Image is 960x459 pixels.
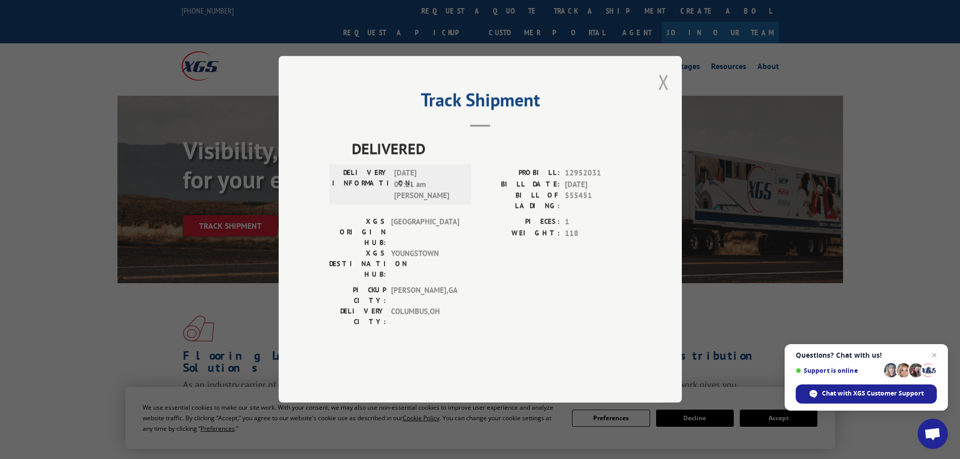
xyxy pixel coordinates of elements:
[394,168,462,202] span: [DATE] 09:11 am [PERSON_NAME]
[391,285,459,306] span: [PERSON_NAME] , GA
[796,351,937,359] span: Questions? Chat with us!
[480,228,560,239] label: WEIGHT:
[391,248,459,280] span: YOUNGSTOWN
[565,179,631,190] span: [DATE]
[332,168,389,202] label: DELIVERY INFORMATION:
[796,367,880,374] span: Support is online
[480,190,560,212] label: BILL OF LADING:
[918,419,948,449] a: Open chat
[565,228,631,239] span: 118
[329,285,386,306] label: PICKUP CITY:
[329,306,386,327] label: DELIVERY CITY:
[565,168,631,179] span: 12952031
[329,93,631,112] h2: Track Shipment
[796,384,937,404] span: Chat with XGS Customer Support
[565,217,631,228] span: 1
[658,69,669,95] button: Close modal
[480,179,560,190] label: BILL DATE:
[329,248,386,280] label: XGS DESTINATION HUB:
[565,190,631,212] span: 555451
[391,306,459,327] span: COLUMBUS , OH
[391,217,459,248] span: [GEOGRAPHIC_DATA]
[480,168,560,179] label: PROBILL:
[329,217,386,248] label: XGS ORIGIN HUB:
[352,138,631,160] span: DELIVERED
[480,217,560,228] label: PIECES:
[822,389,924,398] span: Chat with XGS Customer Support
